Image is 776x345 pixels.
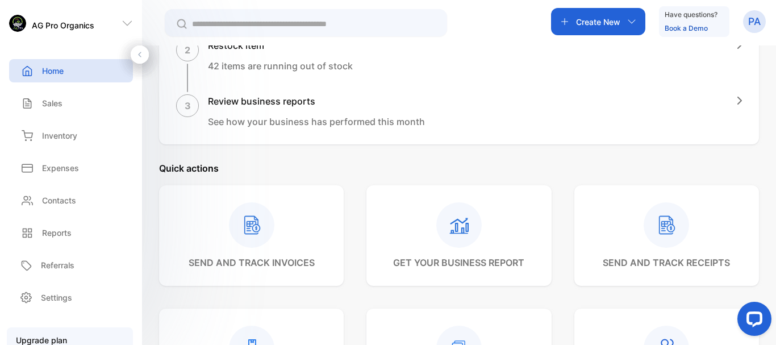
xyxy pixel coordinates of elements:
[551,8,645,35] button: Create New
[603,256,730,269] p: send and track receipts
[208,39,353,52] h1: Restock item
[748,14,761,29] p: PA
[42,227,72,239] p: Reports
[42,162,79,174] p: Expenses
[32,19,94,31] p: AG Pro Organics
[189,256,315,269] p: send and track invoices
[208,94,425,108] h1: Review business reports
[665,9,717,20] p: Have questions?
[208,115,425,128] p: See how your business has performed this month
[42,65,64,77] p: Home
[42,130,77,142] p: Inventory
[665,24,708,32] a: Book a Demo
[159,161,759,175] p: Quick actions
[42,194,76,206] p: Contacts
[728,297,776,345] iframe: LiveChat chat widget
[42,97,62,109] p: Sales
[185,43,190,57] p: 2
[743,8,766,35] button: PA
[576,16,620,28] p: Create New
[208,59,353,73] p: 42 items are running out of stock
[393,256,524,269] p: get your business report
[185,99,191,113] p: 3
[9,15,26,32] img: logo
[41,259,74,271] p: Referrals
[41,292,72,304] p: Settings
